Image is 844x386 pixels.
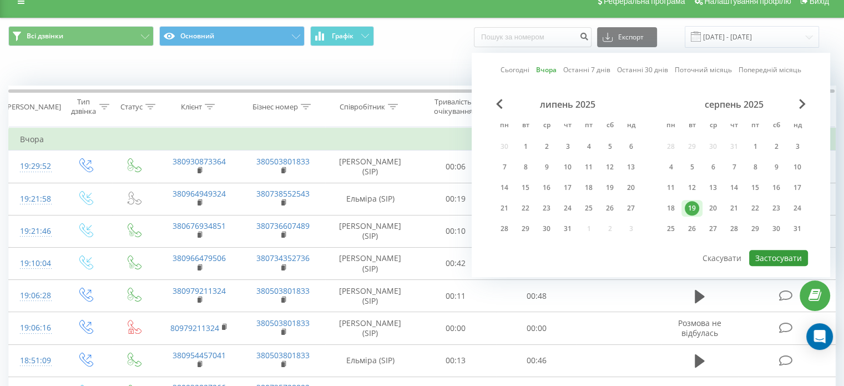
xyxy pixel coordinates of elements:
[727,201,741,215] div: 21
[578,179,599,196] div: пт 18 лип 2025 р.
[703,220,724,237] div: ср 27 серп 2025 р.
[518,139,533,154] div: 1
[559,118,576,134] abbr: четвер
[685,201,699,215] div: 19
[749,250,808,266] button: Застосувати
[515,179,536,196] div: вт 15 лип 2025 р.
[496,280,577,312] td: 00:48
[696,250,747,266] button: Скасувати
[497,160,512,174] div: 7
[494,220,515,237] div: пн 28 лип 2025 р.
[766,200,787,217] div: сб 23 серп 2025 р.
[120,102,143,112] div: Статус
[426,97,481,116] div: Тривалість очікування
[703,200,724,217] div: ср 20 серп 2025 р.
[536,220,557,237] div: ср 30 лип 2025 р.
[325,247,416,279] td: [PERSON_NAME] (SIP)
[256,188,310,199] a: 380738552543
[518,181,533,195] div: 15
[745,138,766,155] div: пт 1 серп 2025 р.
[684,118,700,134] abbr: вівторок
[557,220,578,237] div: чт 31 лип 2025 р.
[325,312,416,344] td: [PERSON_NAME] (SIP)
[173,350,226,360] a: 380954457041
[747,118,764,134] abbr: п’ятниця
[726,118,742,134] abbr: четвер
[582,139,596,154] div: 4
[787,138,808,155] div: нд 3 серп 2025 р.
[724,200,745,217] div: чт 21 серп 2025 р.
[497,201,512,215] div: 21
[703,159,724,176] div: ср 6 серп 2025 р.
[20,253,49,274] div: 19:10:04
[518,201,533,215] div: 22
[536,138,557,155] div: ср 2 лип 2025 р.
[685,222,699,236] div: 26
[603,201,617,215] div: 26
[497,181,512,195] div: 14
[494,99,641,110] div: липень 2025
[20,285,49,307] div: 19:06:28
[578,159,599,176] div: пт 11 лип 2025 р.
[727,222,741,236] div: 28
[787,159,808,176] div: нд 10 серп 2025 р.
[325,151,416,183] td: [PERSON_NAME] (SIP)
[560,160,575,174] div: 10
[706,160,720,174] div: 6
[599,159,620,176] div: сб 12 лип 2025 р.
[769,139,784,154] div: 2
[790,139,805,154] div: 3
[515,159,536,176] div: вт 8 лип 2025 р.
[173,285,226,296] a: 380979211324
[256,350,310,360] a: 380503801833
[518,160,533,174] div: 8
[685,181,699,195] div: 12
[8,26,154,46] button: Всі дзвінки
[603,139,617,154] div: 5
[599,200,620,217] div: сб 26 лип 2025 р.
[557,138,578,155] div: чт 3 лип 2025 р.
[582,201,596,215] div: 25
[597,27,657,47] button: Експорт
[539,181,554,195] div: 16
[624,181,638,195] div: 20
[474,27,592,47] input: Пошук за номером
[494,179,515,196] div: пн 14 лип 2025 р.
[582,160,596,174] div: 11
[27,32,63,41] span: Всі дзвінки
[660,99,808,110] div: серпень 2025
[494,200,515,217] div: пн 21 лип 2025 р.
[539,160,554,174] div: 9
[170,323,219,333] a: 80979211324
[660,220,681,237] div: пн 25 серп 2025 р.
[325,183,416,215] td: Ельміра (SIP)
[768,118,785,134] abbr: субота
[325,344,416,377] td: Ельміра (SIP)
[681,200,703,217] div: вт 19 серп 2025 р.
[416,151,496,183] td: 00:06
[20,156,49,177] div: 19:29:52
[745,220,766,237] div: пт 29 серп 2025 р.
[501,65,529,76] a: Сьогодні
[416,344,496,377] td: 00:13
[624,160,638,174] div: 13
[557,159,578,176] div: чт 10 лип 2025 р.
[769,222,784,236] div: 30
[159,26,305,46] button: Основний
[560,201,575,215] div: 24
[310,26,374,46] button: Графік
[582,181,596,195] div: 18
[256,156,310,167] a: 380503801833
[766,179,787,196] div: сб 16 серп 2025 р.
[256,220,310,231] a: 380736607489
[769,181,784,195] div: 16
[539,139,554,154] div: 2
[325,280,416,312] td: [PERSON_NAME] (SIP)
[252,102,298,112] div: Бізнес номер
[660,200,681,217] div: пн 18 серп 2025 р.
[787,220,808,237] div: нд 31 серп 2025 р.
[256,318,310,328] a: 380503801833
[806,323,833,350] div: Open Intercom Messenger
[766,159,787,176] div: сб 9 серп 2025 р.
[603,181,617,195] div: 19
